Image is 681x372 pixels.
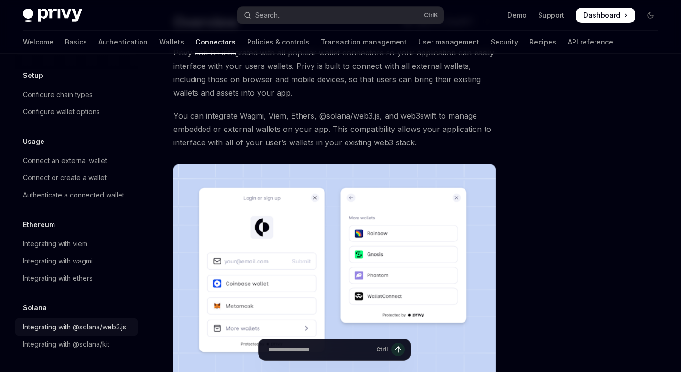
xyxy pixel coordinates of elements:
div: Integrating with ethers [23,273,93,284]
div: Integrating with @solana/web3.js [23,321,126,333]
input: Ask a question... [268,339,372,360]
a: Integrating with viem [15,235,138,252]
a: Demo [508,11,527,20]
a: Integrating with @solana/web3.js [15,318,138,336]
div: Configure chain types [23,89,93,100]
a: Configure wallet options [15,103,138,120]
a: Policies & controls [247,31,309,54]
span: You can integrate Wagmi, Viem, Ethers, @solana/web3.js, and web3swift to manage embedded or exter... [173,109,496,149]
a: Configure chain types [15,86,138,103]
div: Connect an external wallet [23,155,107,166]
a: Support [538,11,564,20]
div: Connect or create a wallet [23,172,107,184]
a: Welcome [23,31,54,54]
a: API reference [568,31,613,54]
div: Authenticate a connected wallet [23,189,124,201]
button: Send message [391,343,405,356]
div: Integrating with @solana/kit [23,339,109,350]
a: Connectors [195,31,236,54]
a: Transaction management [321,31,407,54]
a: Recipes [530,31,556,54]
img: dark logo [23,9,82,22]
div: Integrating with viem [23,238,87,250]
a: Connect an external wallet [15,152,138,169]
h5: Ethereum [23,219,55,230]
span: Ctrl K [424,11,438,19]
a: Integrating with wagmi [15,252,138,270]
a: Authenticate a connected wallet [15,186,138,204]
a: User management [418,31,479,54]
h5: Setup [23,70,43,81]
span: Privy can be integrated with all popular wallet connectors so your application can easily interfa... [173,46,496,99]
a: Wallets [159,31,184,54]
a: Connect or create a wallet [15,169,138,186]
div: Search... [255,10,282,21]
a: Authentication [98,31,148,54]
a: Integrating with ethers [15,270,138,287]
a: Integrating with @solana/kit [15,336,138,353]
a: Basics [65,31,87,54]
a: Security [491,31,518,54]
a: Dashboard [576,8,635,23]
button: Toggle dark mode [643,8,658,23]
div: Integrating with wagmi [23,255,93,267]
h5: Solana [23,302,47,314]
button: Open search [237,7,443,24]
div: Configure wallet options [23,106,100,118]
span: Dashboard [584,11,620,20]
h5: Usage [23,136,44,147]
